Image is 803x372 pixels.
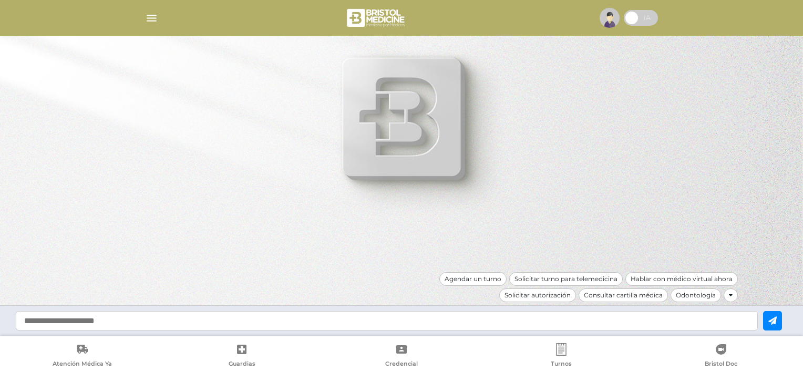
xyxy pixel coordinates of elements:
[641,343,801,370] a: Bristol Doc
[509,272,623,286] div: Solicitar turno para telemedicina
[499,288,576,302] div: Solicitar autorización
[162,343,322,370] a: Guardias
[625,272,738,286] div: Hablar con médico virtual ahora
[345,5,408,30] img: bristol-medicine-blanco.png
[2,343,162,370] a: Atención Médica Ya
[671,288,721,302] div: Odontología
[551,360,572,369] span: Turnos
[229,360,255,369] span: Guardias
[481,343,641,370] a: Turnos
[53,360,112,369] span: Atención Médica Ya
[579,288,668,302] div: Consultar cartilla médica
[322,343,481,370] a: Credencial
[385,360,418,369] span: Credencial
[600,8,620,28] img: profile-placeholder.svg
[439,272,507,286] div: Agendar un turno
[705,360,737,369] span: Bristol Doc
[145,12,158,25] img: Cober_menu-lines-white.svg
